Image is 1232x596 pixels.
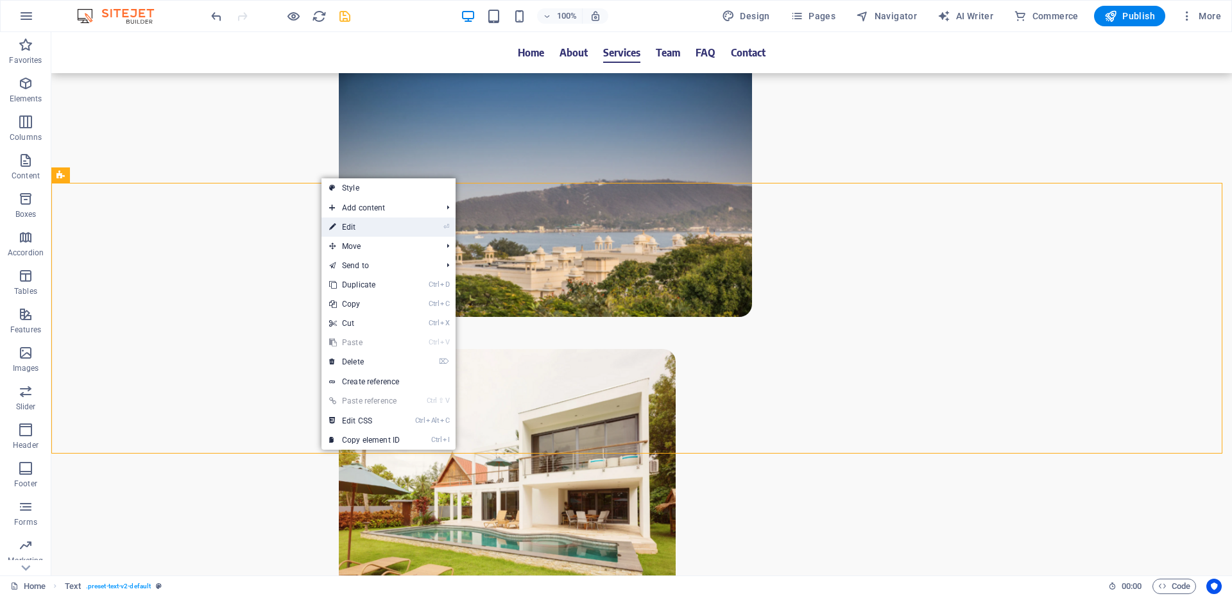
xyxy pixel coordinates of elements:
[429,338,439,346] i: Ctrl
[851,6,922,26] button: Navigator
[74,8,170,24] img: Editor Logo
[590,10,601,22] i: On resize automatically adjust zoom level to fit chosen device.
[321,352,407,371] a: ⌦Delete
[338,9,352,24] i: Save (Ctrl+S)
[10,132,42,142] p: Columns
[856,10,917,22] span: Navigator
[443,223,449,231] i: ⏎
[321,391,407,411] a: Ctrl⇧VPaste reference
[932,6,998,26] button: AI Writer
[556,8,577,24] h6: 100%
[440,416,449,425] i: C
[321,430,407,450] a: CtrlICopy element ID
[440,319,449,327] i: X
[445,396,449,405] i: V
[321,294,407,314] a: CtrlCCopy
[321,333,407,352] a: CtrlVPaste
[14,517,37,527] p: Forms
[722,10,770,22] span: Design
[1176,6,1226,26] button: More
[10,325,41,335] p: Features
[1108,579,1142,594] h6: Session time
[10,94,42,104] p: Elements
[1104,10,1155,22] span: Publish
[537,8,583,24] button: 100%
[439,357,449,366] i: ⌦
[312,9,327,24] i: Reload page
[321,411,407,430] a: CtrlAltCEdit CSS
[1094,6,1165,26] button: Publish
[1152,579,1196,594] button: Code
[321,178,456,198] a: Style
[209,9,224,24] i: Undo: Change padding (Ctrl+Z)
[8,248,44,258] p: Accordion
[791,10,835,22] span: Pages
[321,198,436,217] span: Add content
[311,8,327,24] button: reload
[9,55,42,65] p: Favorites
[13,440,38,450] p: Header
[15,209,37,219] p: Boxes
[65,579,81,594] span: Click to select. Double-click to edit
[1014,10,1079,22] span: Commerce
[14,286,37,296] p: Tables
[156,583,162,590] i: This element is a customizable preset
[8,556,43,566] p: Marketing
[429,300,439,308] i: Ctrl
[717,6,775,26] div: Design (Ctrl+Alt+Y)
[13,363,39,373] p: Images
[427,396,437,405] i: Ctrl
[337,8,352,24] button: save
[321,237,436,256] span: Move
[65,579,162,594] nav: breadcrumb
[429,319,439,327] i: Ctrl
[321,256,436,275] a: Send to
[14,479,37,489] p: Footer
[415,416,425,425] i: Ctrl
[440,338,449,346] i: V
[1009,6,1084,26] button: Commerce
[321,275,407,294] a: CtrlDDuplicate
[440,300,449,308] i: C
[16,402,36,412] p: Slider
[440,280,449,289] i: D
[209,8,224,24] button: undo
[429,280,439,289] i: Ctrl
[431,436,441,444] i: Ctrl
[321,314,407,333] a: CtrlXCut
[443,436,449,444] i: I
[1206,579,1222,594] button: Usercentrics
[86,579,151,594] span: . preset-text-v2-default
[10,579,46,594] a: Click to cancel selection. Double-click to open Pages
[321,217,407,237] a: ⏎Edit
[1181,10,1221,22] span: More
[1158,579,1190,594] span: Code
[1131,581,1133,591] span: :
[785,6,841,26] button: Pages
[717,6,775,26] button: Design
[12,171,40,181] p: Content
[426,416,439,425] i: Alt
[286,8,301,24] button: Click here to leave preview mode and continue editing
[937,10,993,22] span: AI Writer
[1122,579,1142,594] span: 00 00
[438,396,444,405] i: ⇧
[321,372,456,391] a: Create reference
